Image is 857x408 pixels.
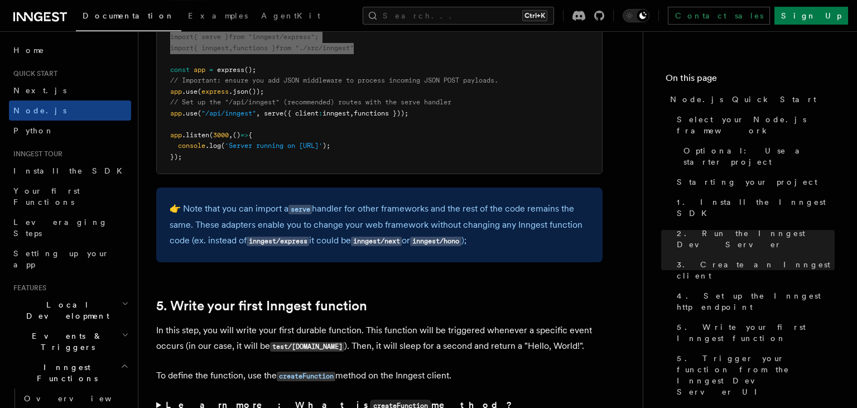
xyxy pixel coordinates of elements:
span: ()); [248,88,264,95]
span: Documentation [83,11,175,20]
span: { inngest [194,44,229,52]
a: Contact sales [668,7,770,25]
span: { serve } [194,33,229,41]
span: Features [9,284,46,292]
span: from [229,33,244,41]
a: Next.js [9,80,131,100]
h4: On this page [666,71,835,89]
code: createFunction [277,372,335,381]
code: inngest/express [247,237,309,246]
span: , [229,44,233,52]
span: () [233,131,240,139]
span: Events & Triggers [9,330,122,353]
p: To define the function, use the method on the Inngest client. [156,368,603,384]
span: ( [198,109,201,117]
span: Your first Functions [13,186,80,207]
span: app [170,131,182,139]
a: Sign Up [774,7,848,25]
a: Optional: Use a starter project [679,141,835,172]
span: , [350,109,354,117]
code: test/[DOMAIN_NAME] [270,342,344,352]
span: const [170,66,190,74]
span: functions } [233,44,276,52]
p: In this step, you will write your first durable function. This function will be triggered wheneve... [156,323,603,354]
button: Events & Triggers [9,326,131,357]
span: Setting up your app [13,249,109,269]
span: express [217,66,244,74]
span: // Set up the "/api/inngest" (recommended) routes with the serve handler [170,98,451,106]
span: .listen [182,131,209,139]
p: 👉 Note that you can import a handler for other frameworks and the rest of the code remains the sa... [170,201,589,249]
span: functions })); [354,109,408,117]
span: Inngest tour [9,150,62,159]
span: , [229,131,233,139]
a: Python [9,121,131,141]
span: ); [322,142,330,150]
span: serve [264,109,283,117]
a: Select your Node.js framework [672,109,835,141]
span: inngest [322,109,350,117]
span: // Important: ensure you add JSON middleware to process incoming JSON POST payloads. [170,76,498,84]
span: import [170,33,194,41]
span: , [256,109,260,117]
a: Examples [181,3,254,30]
span: Leveraging Steps [13,218,108,238]
span: "/api/inngest" [201,109,256,117]
span: Select your Node.js framework [677,114,835,136]
kbd: Ctrl+K [522,10,547,21]
button: Inngest Functions [9,357,131,388]
span: .json [229,88,248,95]
span: Starting your project [677,176,817,188]
a: Setting up your app [9,243,131,275]
span: Home [13,45,45,56]
a: 4. Set up the Inngest http endpoint [672,286,835,317]
button: Local Development [9,295,131,326]
span: (); [244,66,256,74]
a: createFunction [277,370,335,381]
span: Optional: Use a starter project [683,145,835,167]
span: "inngest/express" [248,33,315,41]
span: express [201,88,229,95]
span: app [170,88,182,95]
code: inngest/next [351,237,402,246]
a: 2. Run the Inngest Dev Server [672,223,835,255]
span: Python [13,126,54,135]
a: Node.js [9,100,131,121]
span: Inngest Functions [9,362,121,384]
span: .use [182,88,198,95]
a: 5. Write your first Inngest function [672,317,835,348]
a: Install the SDK [9,161,131,181]
button: Search...Ctrl+K [363,7,554,25]
span: app [170,109,182,117]
span: "./src/inngest" [295,44,354,52]
a: Leveraging Steps [9,212,131,243]
a: serve [288,203,312,214]
code: inngest/hono [410,237,461,246]
a: Node.js Quick Start [666,89,835,109]
a: 3. Create an Inngest client [672,255,835,286]
span: = [209,66,213,74]
span: => [240,131,248,139]
span: }); [170,153,182,161]
span: ( [198,88,201,95]
span: 4. Set up the Inngest http endpoint [677,290,835,313]
span: 3000 [213,131,229,139]
span: console [178,142,205,150]
span: Node.js [13,106,66,115]
span: Local Development [9,299,122,321]
a: Documentation [76,3,181,31]
a: 5. Trigger your function from the Inngest Dev Server UI [672,348,835,402]
span: ; [315,33,319,41]
span: 2. Run the Inngest Dev Server [677,228,835,250]
span: import [170,44,194,52]
span: Install the SDK [13,166,129,175]
span: Examples [188,11,248,20]
span: ( [221,142,225,150]
span: Next.js [13,86,66,95]
code: serve [288,205,312,214]
span: .use [182,109,198,117]
a: 5. Write your first Inngest function [156,298,367,314]
span: 3. Create an Inngest client [677,259,835,281]
span: 'Server running on [URL]' [225,142,322,150]
span: { [248,131,252,139]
